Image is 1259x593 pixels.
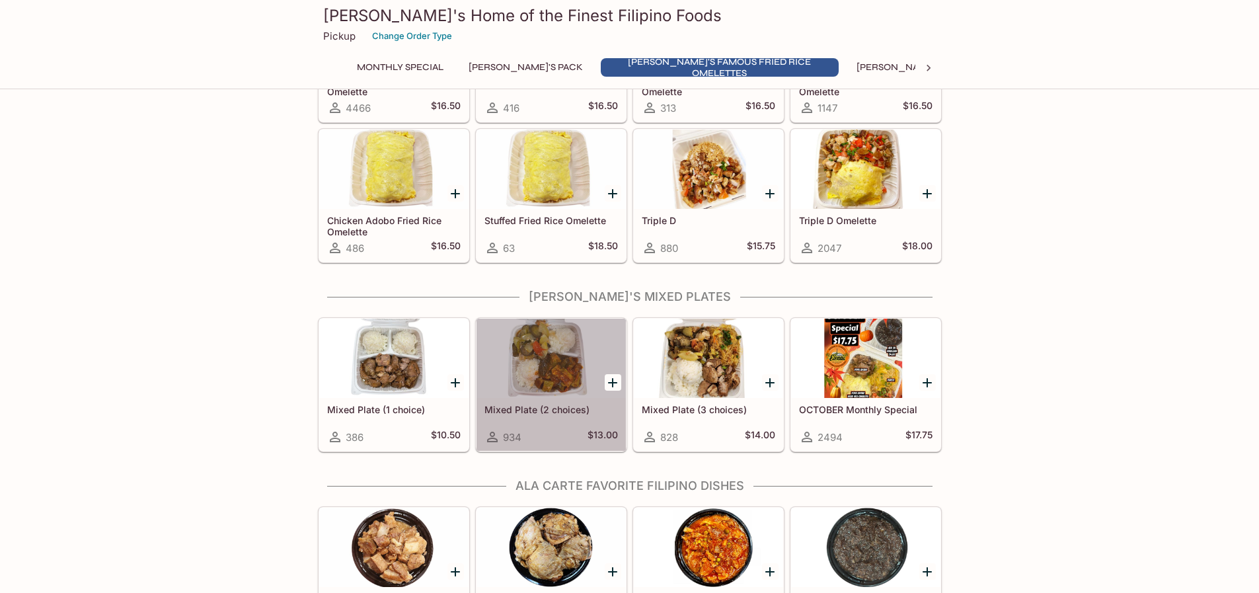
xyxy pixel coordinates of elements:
h5: $10.50 [431,429,461,445]
div: Mixed Plate (1 choice) [319,319,469,398]
h5: $16.50 [431,100,461,116]
h4: [PERSON_NAME]'s Mixed Plates [318,290,942,304]
span: 4466 [346,102,371,114]
div: Gisantes [634,508,783,587]
h5: Chicken Adobo Fried Rice Omelette [327,215,461,237]
h3: [PERSON_NAME]'s Home of the Finest Filipino Foods [323,5,936,26]
span: 2047 [818,242,841,255]
a: OCTOBER Monthly Special2494$17.75 [790,318,941,452]
h5: $17.75 [905,429,933,445]
h5: Mixed Plate (1 choice) [327,404,461,415]
button: Add Stuffed Fried Rice Omelette [605,185,621,202]
h5: Mixed Plate (2 choices) [484,404,618,415]
span: 1147 [818,102,837,114]
span: 63 [503,242,515,255]
div: Mixed Plate (2 choices) [477,319,626,398]
button: Monthly Special [350,58,451,77]
div: Pork Adobo [319,508,469,587]
div: Dinuguan [791,508,940,587]
div: Triple D [634,130,783,209]
span: 828 [660,431,678,444]
button: Add Gisantes [762,563,779,580]
button: Add Dinuguan [919,563,936,580]
div: Chicken Adobo Fried Rice Omelette [319,130,469,209]
button: Add OCTOBER Monthly Special [919,374,936,391]
div: Chicken Adobo 32oz [477,508,626,587]
a: Triple D Omelette2047$18.00 [790,129,941,262]
button: Add Pork Adobo [447,563,464,580]
h5: Triple D [642,215,775,226]
h5: $16.50 [431,240,461,256]
div: OCTOBER Monthly Special [791,319,940,398]
button: Change Order Type [366,26,458,46]
button: Add Chicken Adobo Fried Rice Omelette [447,185,464,202]
p: Pickup [323,30,356,42]
a: Chicken Adobo Fried Rice Omelette486$16.50 [319,129,469,262]
span: 386 [346,431,363,444]
h5: $16.50 [588,100,618,116]
h5: $18.50 [588,240,618,256]
div: Stuffed Fried Rice Omelette [477,130,626,209]
h4: Ala Carte Favorite Filipino Dishes [318,479,942,493]
h5: Mixed Plate (3 choices) [642,404,775,415]
span: 934 [503,431,521,444]
button: Add Triple D [762,185,779,202]
button: Add Mixed Plate (3 choices) [762,374,779,391]
a: Mixed Plate (1 choice)386$10.50 [319,318,469,452]
h5: $16.50 [903,100,933,116]
span: 313 [660,102,676,114]
button: Add Mixed Plate (1 choice) [447,374,464,391]
div: Triple D Omelette [791,130,940,209]
h5: $16.50 [745,100,775,116]
h5: OCTOBER Monthly Special [799,404,933,415]
div: Mixed Plate (3 choices) [634,319,783,398]
button: Add Chicken Adobo 32oz [605,563,621,580]
button: [PERSON_NAME]'s Pack [461,58,590,77]
a: Mixed Plate (3 choices)828$14.00 [633,318,784,452]
h5: $14.00 [745,429,775,445]
span: 416 [503,102,519,114]
button: Add Triple D Omelette [919,185,936,202]
h5: $13.00 [588,429,618,445]
h5: Stuffed Fried Rice Omelette [484,215,618,226]
button: [PERSON_NAME]'s Famous Fried Rice Omelettes [601,58,839,77]
h5: $18.00 [902,240,933,256]
button: Add Mixed Plate (2 choices) [605,374,621,391]
h5: Triple D Omelette [799,215,933,226]
button: [PERSON_NAME]'s Mixed Plates [849,58,1018,77]
a: Stuffed Fried Rice Omelette63$18.50 [476,129,627,262]
a: Mixed Plate (2 choices)934$13.00 [476,318,627,452]
span: 880 [660,242,678,255]
span: 486 [346,242,364,255]
h5: $15.75 [747,240,775,256]
a: Triple D880$15.75 [633,129,784,262]
span: 2494 [818,431,843,444]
